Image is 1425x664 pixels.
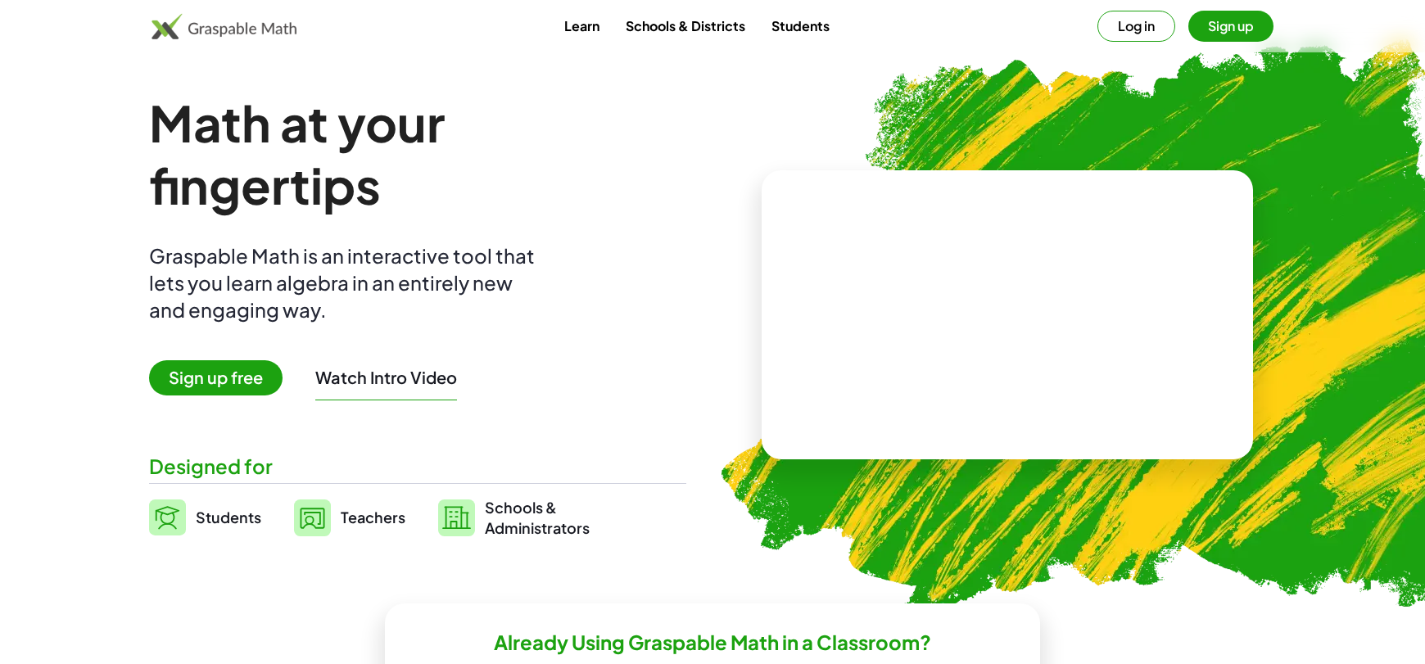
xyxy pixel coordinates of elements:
[551,11,613,41] a: Learn
[613,11,758,41] a: Schools & Districts
[341,508,405,526] span: Teachers
[884,254,1130,377] video: What is this? This is dynamic math notation. Dynamic math notation plays a central role in how Gr...
[315,367,457,388] button: Watch Intro Video
[149,92,670,216] h1: Math at your fingertips
[1188,11,1273,42] button: Sign up
[149,453,686,480] div: Designed for
[149,242,542,323] div: Graspable Math is an interactive tool that lets you learn algebra in an entirely new and engaging...
[485,497,590,538] span: Schools & Administrators
[294,497,405,538] a: Teachers
[758,11,843,41] a: Students
[196,508,261,526] span: Students
[1097,11,1175,42] button: Log in
[438,499,475,536] img: svg%3e
[149,360,283,395] span: Sign up free
[494,630,931,655] h2: Already Using Graspable Math in a Classroom?
[438,497,590,538] a: Schools &Administrators
[149,497,261,538] a: Students
[149,499,186,535] img: svg%3e
[294,499,331,536] img: svg%3e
